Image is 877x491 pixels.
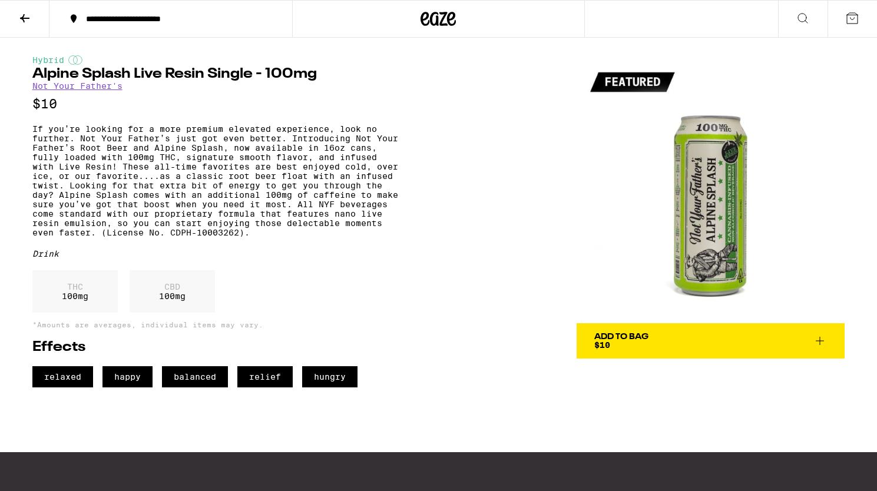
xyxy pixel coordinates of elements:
h1: Alpine Splash Live Resin Single - 100mg [32,67,398,81]
img: Not Your Father's - Alpine Splash Live Resin Single - 100mg [577,55,845,323]
span: relief [237,366,293,387]
p: CBD [159,282,186,291]
p: $10 [32,97,398,111]
div: Drink [32,249,398,258]
p: *Amounts are averages, individual items may vary. [32,321,398,329]
div: 100 mg [130,270,215,313]
a: Not Your Father's [32,81,123,91]
h2: Effects [32,340,398,354]
span: hungry [302,366,358,387]
span: $10 [594,340,610,350]
span: happy [102,366,153,387]
p: THC [62,282,88,291]
button: Add To Bag$10 [577,323,845,359]
div: Add To Bag [594,333,648,341]
img: hybridColor.svg [68,55,82,65]
p: If you’re looking for a more premium elevated experience, look no further. Not Your Father’s just... [32,124,398,237]
div: Hybrid [32,55,398,65]
span: balanced [162,366,228,387]
span: relaxed [32,366,93,387]
div: 100 mg [32,270,118,313]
